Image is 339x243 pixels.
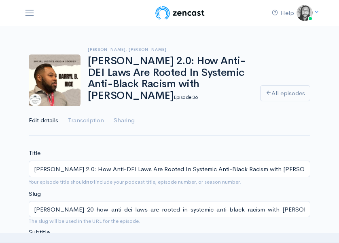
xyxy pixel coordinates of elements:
a: Sharing [114,106,135,135]
a: Transcription [68,106,104,135]
label: Title [29,149,40,158]
h6: [PERSON_NAME], [PERSON_NAME] [88,47,250,52]
a: Help [265,5,301,21]
h1: [PERSON_NAME] 2.0: How Anti-DEI Laws Are Rooted In Systemic Anti-Black Racism with [PERSON_NAME] [88,55,250,101]
a: Edit details [29,106,58,135]
label: Slug [29,189,41,199]
label: Subtitle [29,228,50,237]
button: Toggle navigation [24,6,35,20]
a: All episodes [260,85,310,102]
input: What is the episode's title? [29,161,310,177]
strong: not [86,178,95,185]
img: ... [297,5,313,21]
small: Episode 36 [174,94,197,101]
small: The slug will be used in the URL for the episode. [29,217,310,225]
small: Your episode title should include your podcast title, episode number, or season number. [29,178,242,185]
img: ZenCast Logo [154,5,206,21]
input: title-of-episode [29,201,310,218]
